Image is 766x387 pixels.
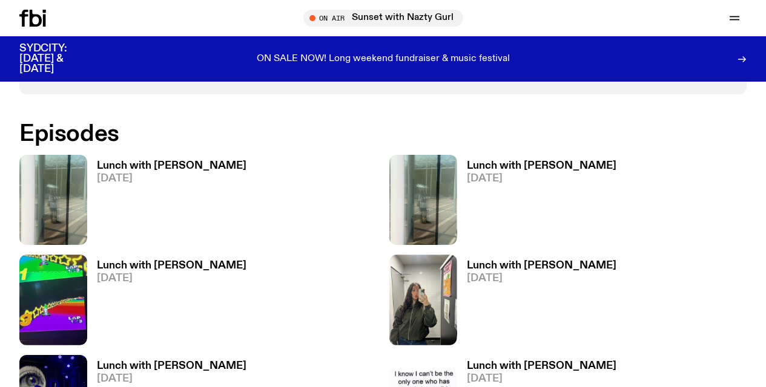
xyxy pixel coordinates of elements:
[467,374,616,384] span: [DATE]
[97,374,246,384] span: [DATE]
[97,361,246,371] h3: Lunch with [PERSON_NAME]
[87,261,246,345] a: Lunch with [PERSON_NAME][DATE]
[97,261,246,271] h3: Lunch with [PERSON_NAME]
[257,54,510,65] p: ON SALE NOW! Long weekend fundraiser & music festival
[97,273,246,284] span: [DATE]
[97,161,246,171] h3: Lunch with [PERSON_NAME]
[457,161,616,245] a: Lunch with [PERSON_NAME][DATE]
[467,361,616,371] h3: Lunch with [PERSON_NAME]
[467,174,616,184] span: [DATE]
[467,161,616,171] h3: Lunch with [PERSON_NAME]
[457,261,616,345] a: Lunch with [PERSON_NAME][DATE]
[467,261,616,271] h3: Lunch with [PERSON_NAME]
[87,161,246,245] a: Lunch with [PERSON_NAME][DATE]
[303,10,463,27] button: On AirSunset with Nazty Gurl
[19,123,500,145] h2: Episodes
[19,44,97,74] h3: SYDCITY: [DATE] & [DATE]
[97,174,246,184] span: [DATE]
[467,273,616,284] span: [DATE]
